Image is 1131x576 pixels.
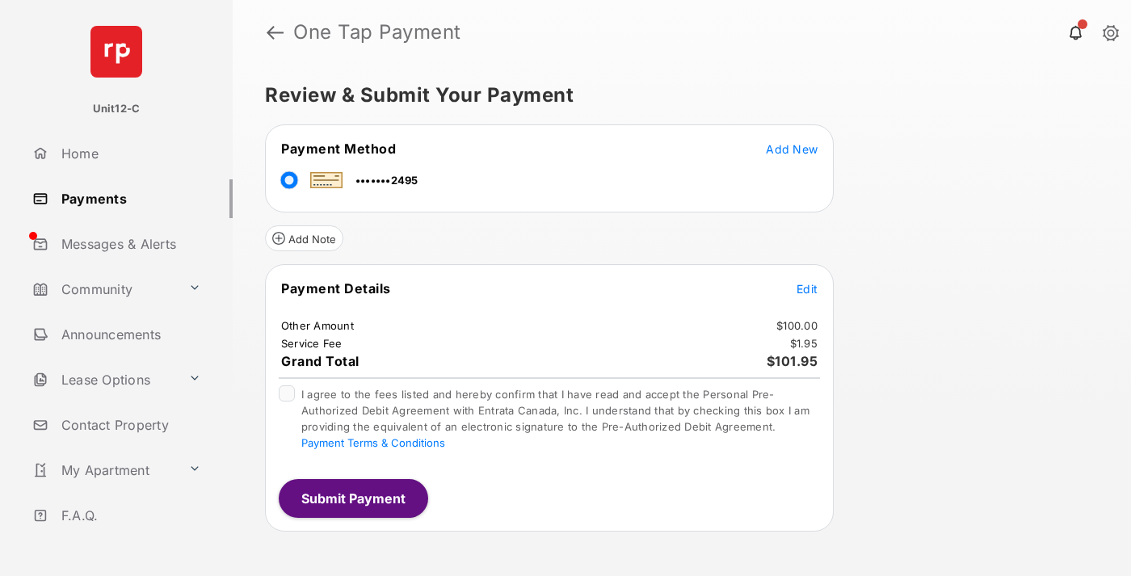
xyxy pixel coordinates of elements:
[26,225,233,263] a: Messages & Alerts
[355,174,418,187] span: •••••••2495
[279,479,428,518] button: Submit Payment
[767,353,818,369] span: $101.95
[301,388,809,449] span: I agree to the fees listed and hereby confirm that I have read and accept the Personal Pre-Author...
[26,315,233,354] a: Announcements
[281,141,396,157] span: Payment Method
[26,270,182,309] a: Community
[26,134,233,173] a: Home
[93,101,141,117] p: Unit12-C
[265,225,343,251] button: Add Note
[90,26,142,78] img: svg+xml;base64,PHN2ZyB4bWxucz0iaHR0cDovL3d3dy53My5vcmcvMjAwMC9zdmciIHdpZHRoPSI2NCIgaGVpZ2h0PSI2NC...
[766,142,818,156] span: Add New
[797,280,818,296] button: Edit
[301,436,445,449] button: I agree to the fees listed and hereby confirm that I have read and accept the Personal Pre-Author...
[26,360,182,399] a: Lease Options
[26,451,182,490] a: My Apartment
[789,336,818,351] td: $1.95
[776,318,818,333] td: $100.00
[280,318,355,333] td: Other Amount
[281,353,359,369] span: Grand Total
[26,496,233,535] a: F.A.Q.
[797,282,818,296] span: Edit
[280,336,343,351] td: Service Fee
[766,141,818,157] button: Add New
[265,86,1086,105] h5: Review & Submit Your Payment
[281,280,391,296] span: Payment Details
[26,406,233,444] a: Contact Property
[293,23,461,42] strong: One Tap Payment
[26,179,233,218] a: Payments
